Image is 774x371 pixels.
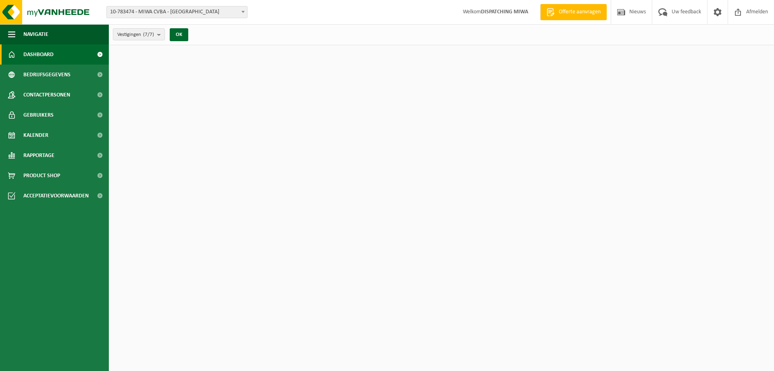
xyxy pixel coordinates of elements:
[113,28,165,40] button: Vestigingen(7/7)
[481,9,528,15] strong: DISPATCHING MIWA
[23,65,71,85] span: Bedrijfsgegevens
[23,145,54,166] span: Rapportage
[23,166,60,186] span: Product Shop
[170,28,188,41] button: OK
[23,24,48,44] span: Navigatie
[540,4,607,20] a: Offerte aanvragen
[23,105,54,125] span: Gebruikers
[143,32,154,37] count: (7/7)
[23,125,48,145] span: Kalender
[557,8,603,16] span: Offerte aanvragen
[23,186,89,206] span: Acceptatievoorwaarden
[107,6,247,18] span: 10-783474 - MIWA CVBA - SINT-NIKLAAS
[23,44,54,65] span: Dashboard
[23,85,70,105] span: Contactpersonen
[117,29,154,41] span: Vestigingen
[106,6,248,18] span: 10-783474 - MIWA CVBA - SINT-NIKLAAS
